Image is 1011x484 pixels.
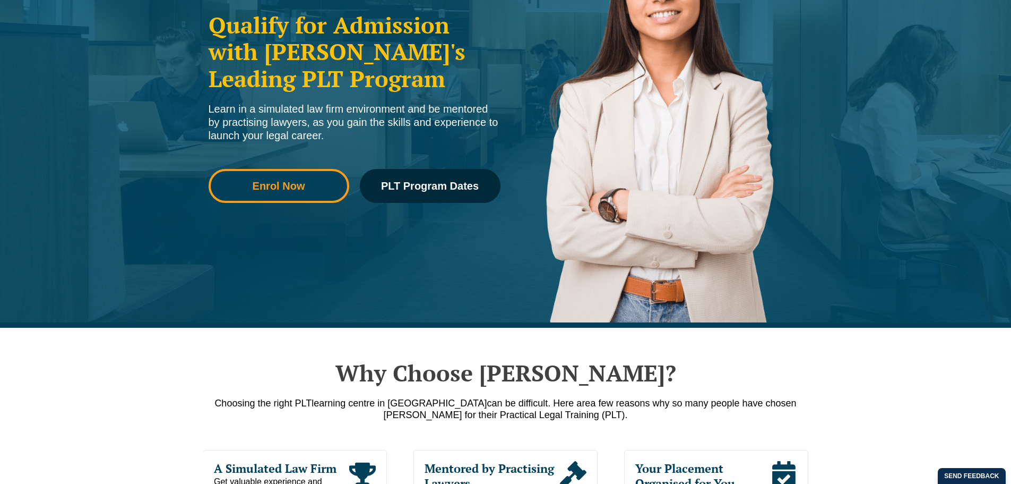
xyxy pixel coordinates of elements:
[360,169,500,203] a: PLT Program Dates
[203,397,808,421] p: a few reasons why so many people have chosen [PERSON_NAME] for their Practical Legal Training (PLT).
[209,103,500,142] div: Learn in a simulated law firm environment and be mentored by practising lawyers, as you gain the ...
[312,398,487,409] span: learning centre in [GEOGRAPHIC_DATA]
[209,12,500,92] h2: Qualify for Admission with [PERSON_NAME]'s Leading PLT Program
[253,181,305,191] span: Enrol Now
[381,181,479,191] span: PLT Program Dates
[487,398,591,409] span: can be difficult. Here are
[214,398,312,409] span: Choosing the right PLT
[214,461,349,476] span: A Simulated Law Firm
[209,169,349,203] a: Enrol Now
[203,360,808,386] h2: Why Choose [PERSON_NAME]?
